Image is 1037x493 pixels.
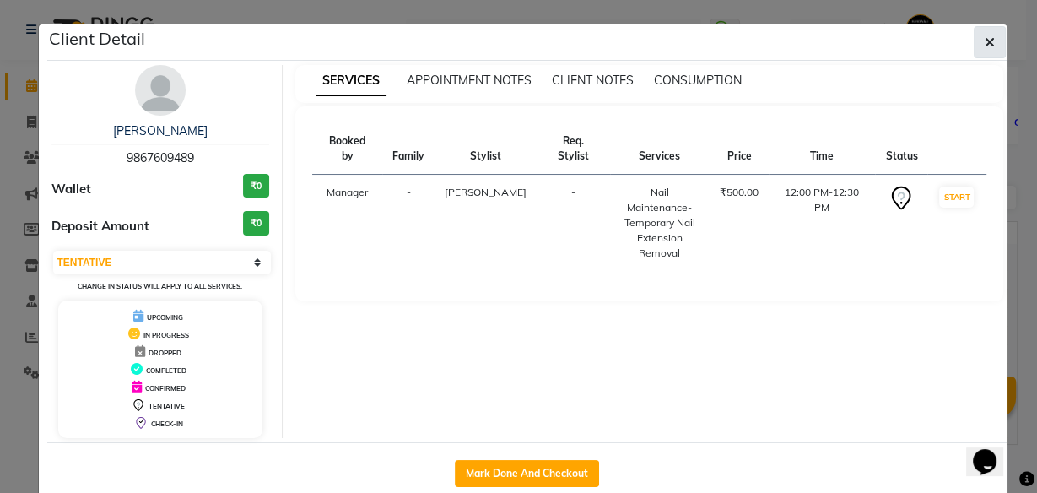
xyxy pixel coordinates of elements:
th: Status [875,123,927,175]
td: Manager [312,175,382,272]
span: COMPLETED [146,366,186,375]
a: [PERSON_NAME] [113,123,208,138]
th: Family [382,123,435,175]
td: - [537,175,610,272]
button: START [939,187,974,208]
iframe: chat widget [966,425,1020,476]
span: TENTATIVE [149,402,185,410]
img: avatar [135,65,186,116]
span: SERVICES [316,66,386,96]
span: IN PROGRESS [143,331,189,339]
span: DROPPED [149,349,181,357]
th: Req. Stylist [537,123,610,175]
span: CLIENT NOTES [552,73,634,88]
h3: ₹0 [243,174,269,198]
th: Time [769,123,875,175]
span: CHECK-IN [151,420,183,428]
button: Mark Done And Checkout [455,460,599,487]
span: 9867609489 [127,150,194,165]
th: Booked by [312,123,382,175]
span: CONSUMPTION [654,73,742,88]
td: 12:00 PM-12:30 PM [769,175,875,272]
div: Nail Maintenance-Temporary Nail Extension Removal [620,185,699,261]
span: Deposit Amount [51,217,149,236]
h5: Client Detail [49,26,145,51]
td: - [382,175,435,272]
th: Price [710,123,769,175]
span: APPOINTMENT NOTES [407,73,532,88]
span: CONFIRMED [145,384,186,393]
h3: ₹0 [243,211,269,236]
small: Change in status will apply to all services. [78,282,242,290]
span: [PERSON_NAME] [445,186,527,198]
th: Stylist [435,123,537,175]
th: Services [610,123,710,175]
span: Wallet [51,180,91,199]
span: UPCOMING [147,313,183,322]
div: ₹500.00 [720,185,759,200]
